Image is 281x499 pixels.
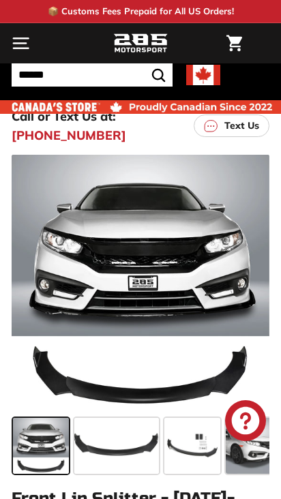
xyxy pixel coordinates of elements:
[221,400,270,444] inbox-online-store-chat: Shopify online store chat
[220,24,249,63] a: Cart
[194,115,269,137] a: Text Us
[12,63,173,87] input: Search
[48,5,234,18] p: 📦 Customs Fees Prepaid for All US Orders!
[12,126,126,145] a: [PHONE_NUMBER]
[12,107,116,125] p: Call or Text Us at:
[224,119,259,133] p: Text Us
[113,32,168,55] img: Logo_285_Motorsport_areodynamics_components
